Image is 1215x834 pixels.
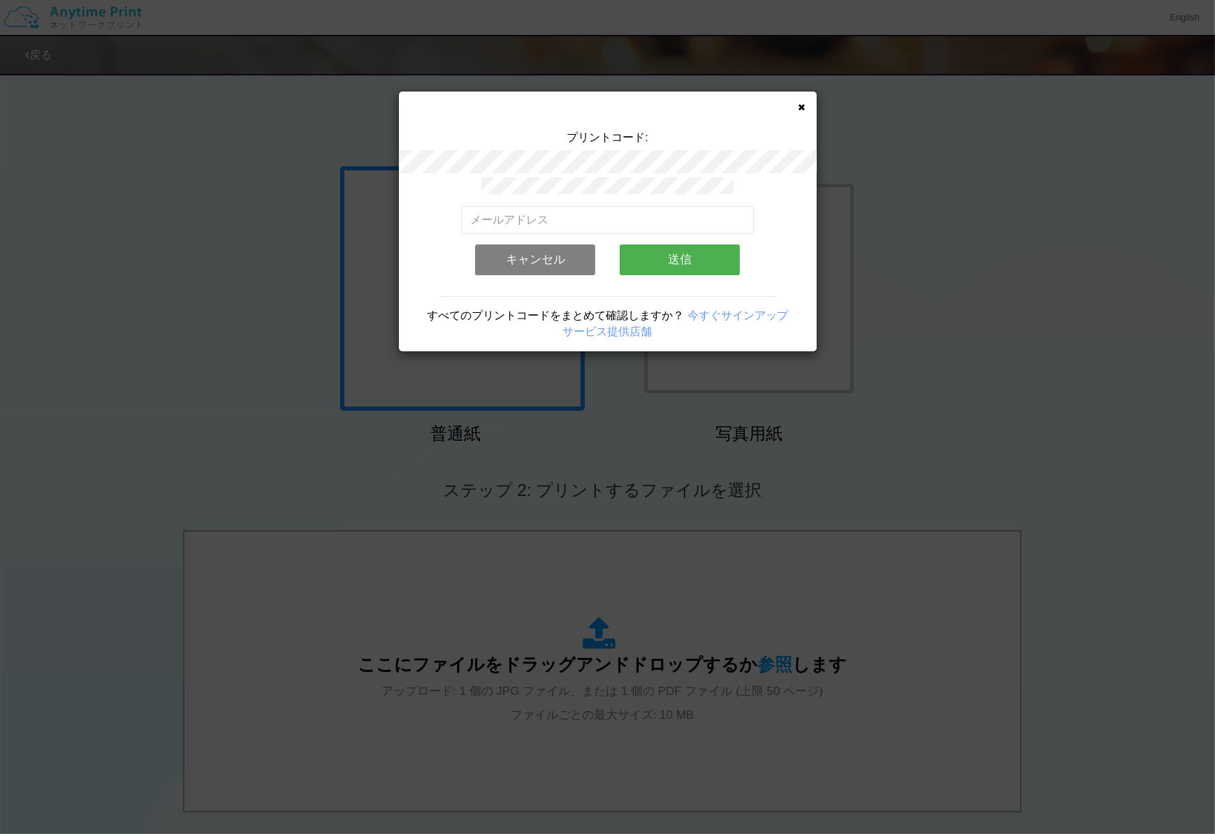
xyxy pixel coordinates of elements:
[427,309,684,321] span: すべてのプリントコードをまとめて確認しますか？
[563,325,653,337] a: サービス提供店舗
[687,309,788,321] a: 今すぐサインアップ
[620,244,740,275] button: 送信
[567,131,648,143] span: プリントコード:
[461,206,754,234] input: メールアドレス
[475,244,595,275] button: キャンセル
